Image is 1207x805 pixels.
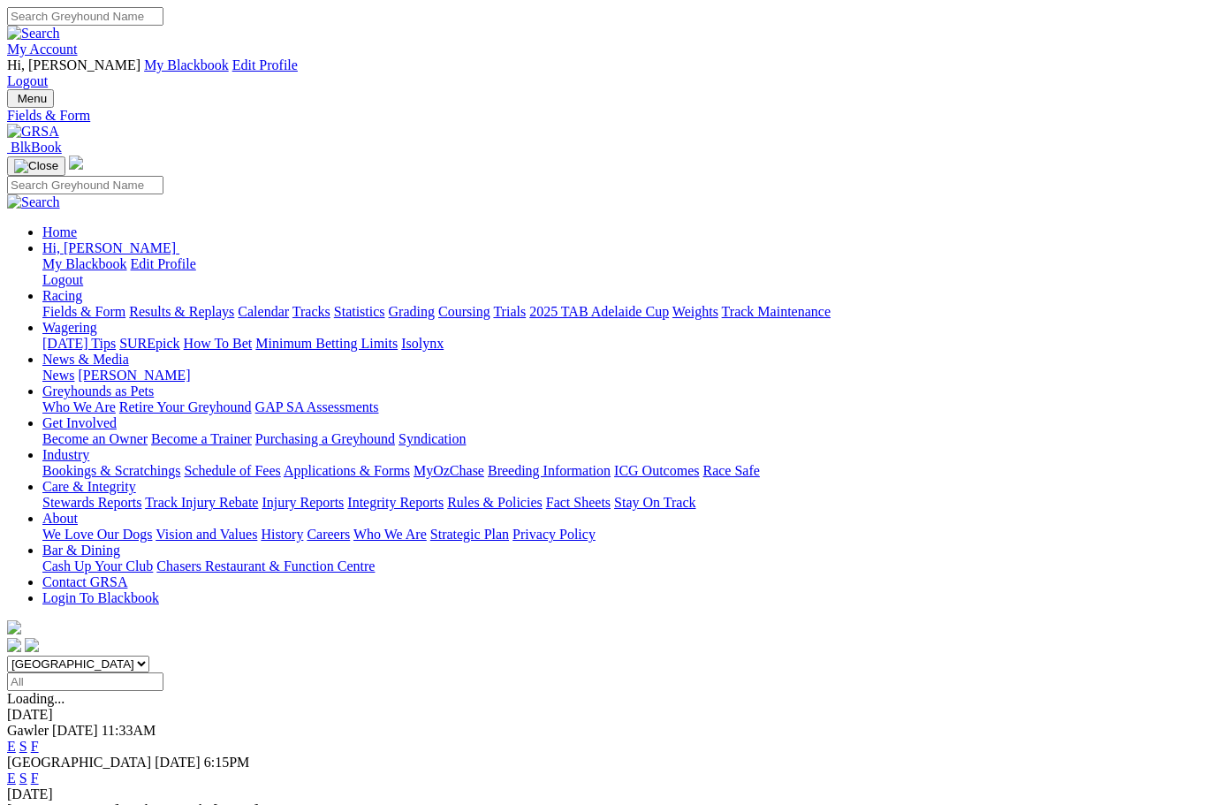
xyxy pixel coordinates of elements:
div: My Account [7,57,1200,89]
span: [DATE] [155,755,201,770]
span: [GEOGRAPHIC_DATA] [7,755,151,770]
div: Racing [42,304,1200,320]
button: Toggle navigation [7,156,65,176]
img: GRSA [7,124,59,140]
a: Bar & Dining [42,543,120,558]
div: Wagering [42,336,1200,352]
a: Industry [42,447,89,462]
a: F [31,771,39,786]
img: logo-grsa-white.png [69,156,83,170]
img: logo-grsa-white.png [7,620,21,634]
a: About [42,511,78,526]
a: S [19,771,27,786]
a: News [42,368,74,383]
a: Minimum Betting Limits [255,336,398,351]
span: Gawler [7,723,49,738]
a: Fact Sheets [546,495,611,510]
div: About [42,527,1200,543]
a: Wagering [42,320,97,335]
a: BlkBook [7,140,62,155]
a: Careers [307,527,350,542]
a: Fields & Form [7,108,1200,124]
a: Cash Up Your Club [42,558,153,573]
a: Bookings & Scratchings [42,463,180,478]
a: History [261,527,303,542]
span: [DATE] [52,723,98,738]
a: Become a Trainer [151,431,252,446]
a: Race Safe [702,463,759,478]
input: Search [7,176,163,194]
a: Stay On Track [614,495,695,510]
a: Logout [7,73,48,88]
a: 2025 TAB Adelaide Cup [529,304,669,319]
a: Track Injury Rebate [145,495,258,510]
a: Edit Profile [232,57,298,72]
a: ICG Outcomes [614,463,699,478]
input: Select date [7,672,163,691]
img: Search [7,26,60,42]
span: BlkBook [11,140,62,155]
div: Industry [42,463,1200,479]
a: Trials [493,304,526,319]
div: [DATE] [7,707,1200,723]
a: MyOzChase [414,463,484,478]
a: F [31,739,39,754]
img: twitter.svg [25,638,39,652]
a: Calendar [238,304,289,319]
a: Syndication [399,431,466,446]
a: Home [42,224,77,239]
div: Greyhounds as Pets [42,399,1200,415]
span: Hi, [PERSON_NAME] [7,57,140,72]
a: Purchasing a Greyhound [255,431,395,446]
a: GAP SA Assessments [255,399,379,414]
img: facebook.svg [7,638,21,652]
a: Who We Are [42,399,116,414]
a: Stewards Reports [42,495,141,510]
a: Injury Reports [262,495,344,510]
a: Results & Replays [129,304,234,319]
button: Toggle navigation [7,89,54,108]
a: Contact GRSA [42,574,127,589]
a: [DATE] Tips [42,336,116,351]
a: Tracks [292,304,330,319]
div: Get Involved [42,431,1200,447]
img: Search [7,194,60,210]
a: Breeding Information [488,463,611,478]
a: Grading [389,304,435,319]
a: Track Maintenance [722,304,831,319]
a: Logout [42,272,83,287]
a: Retire Your Greyhound [119,399,252,414]
a: Care & Integrity [42,479,136,494]
a: Vision and Values [156,527,257,542]
div: [DATE] [7,786,1200,802]
a: Applications & Forms [284,463,410,478]
img: Close [14,159,58,173]
a: Get Involved [42,415,117,430]
a: Rules & Policies [447,495,543,510]
div: Care & Integrity [42,495,1200,511]
input: Search [7,7,163,26]
span: Menu [18,92,47,105]
a: How To Bet [184,336,253,351]
a: Statistics [334,304,385,319]
a: [PERSON_NAME] [78,368,190,383]
a: SUREpick [119,336,179,351]
a: Chasers Restaurant & Function Centre [156,558,375,573]
a: Edit Profile [131,256,196,271]
span: Hi, [PERSON_NAME] [42,240,176,255]
span: 6:15PM [204,755,250,770]
a: E [7,771,16,786]
div: Bar & Dining [42,558,1200,574]
a: News & Media [42,352,129,367]
a: Become an Owner [42,431,148,446]
a: Coursing [438,304,490,319]
a: Weights [672,304,718,319]
a: My Blackbook [144,57,229,72]
div: Hi, [PERSON_NAME] [42,256,1200,288]
a: Integrity Reports [347,495,444,510]
a: S [19,739,27,754]
span: Loading... [7,691,65,706]
a: We Love Our Dogs [42,527,152,542]
a: Isolynx [401,336,444,351]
